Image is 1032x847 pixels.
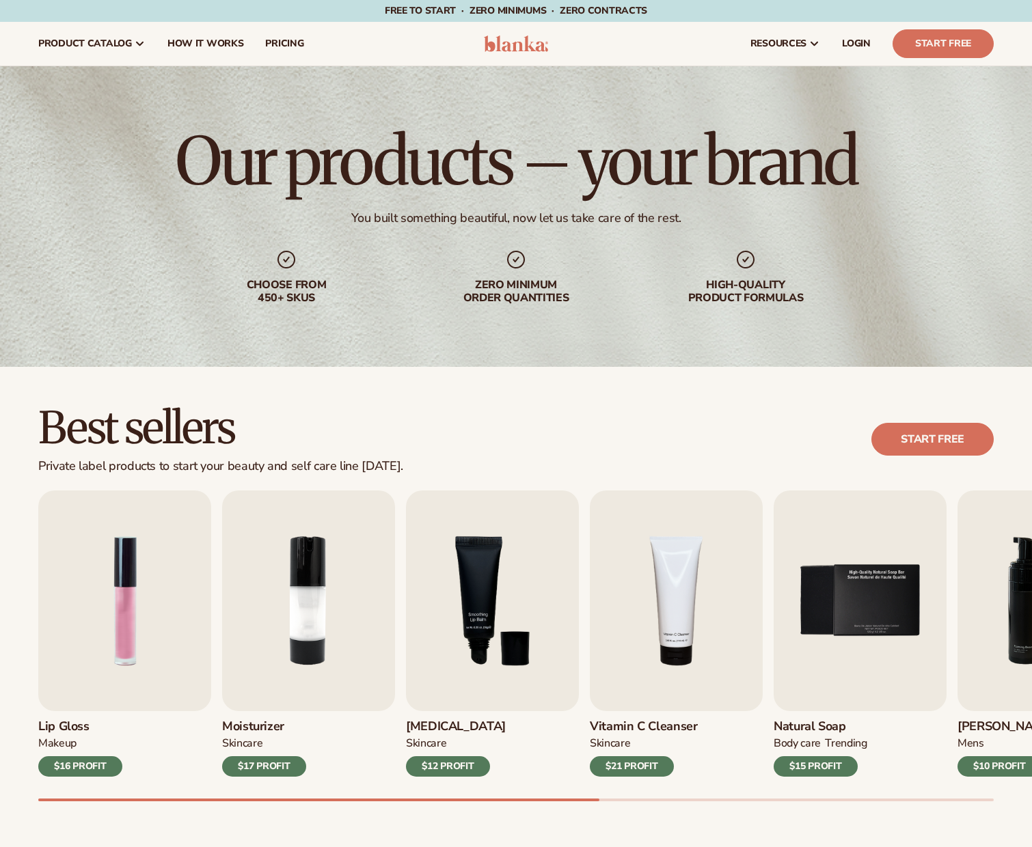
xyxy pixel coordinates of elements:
[157,22,255,66] a: How It Works
[774,719,867,734] h3: Natural Soap
[222,756,306,777] div: $17 PROFIT
[429,279,603,305] div: Zero minimum order quantities
[176,128,856,194] h1: Our products – your brand
[750,38,806,49] span: resources
[222,736,262,751] div: SKINCARE
[590,736,630,751] div: Skincare
[958,736,984,751] div: mens
[774,736,821,751] div: BODY Care
[590,719,698,734] h3: Vitamin C Cleanser
[406,756,490,777] div: $12 PROFIT
[27,22,157,66] a: product catalog
[406,719,506,734] h3: [MEDICAL_DATA]
[893,29,994,58] a: Start Free
[774,756,858,777] div: $15 PROFIT
[265,38,303,49] span: pricing
[831,22,882,66] a: LOGIN
[385,4,647,17] span: Free to start · ZERO minimums · ZERO contracts
[590,756,674,777] div: $21 PROFIT
[38,736,77,751] div: MAKEUP
[658,279,833,305] div: High-quality product formulas
[590,490,763,777] a: 4 / 9
[825,736,867,751] div: TRENDING
[842,38,871,49] span: LOGIN
[871,423,994,456] a: Start free
[167,38,244,49] span: How It Works
[774,490,947,777] a: 5 / 9
[38,490,211,777] a: 1 / 9
[38,405,403,451] h2: Best sellers
[199,279,374,305] div: Choose from 450+ Skus
[484,36,549,52] img: logo
[38,756,122,777] div: $16 PROFIT
[351,210,681,226] div: You built something beautiful, now let us take care of the rest.
[739,22,831,66] a: resources
[38,719,122,734] h3: Lip Gloss
[406,736,446,751] div: SKINCARE
[222,490,395,777] a: 2 / 9
[38,459,403,474] div: Private label products to start your beauty and self care line [DATE].
[406,490,579,777] a: 3 / 9
[222,719,306,734] h3: Moisturizer
[254,22,314,66] a: pricing
[38,38,132,49] span: product catalog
